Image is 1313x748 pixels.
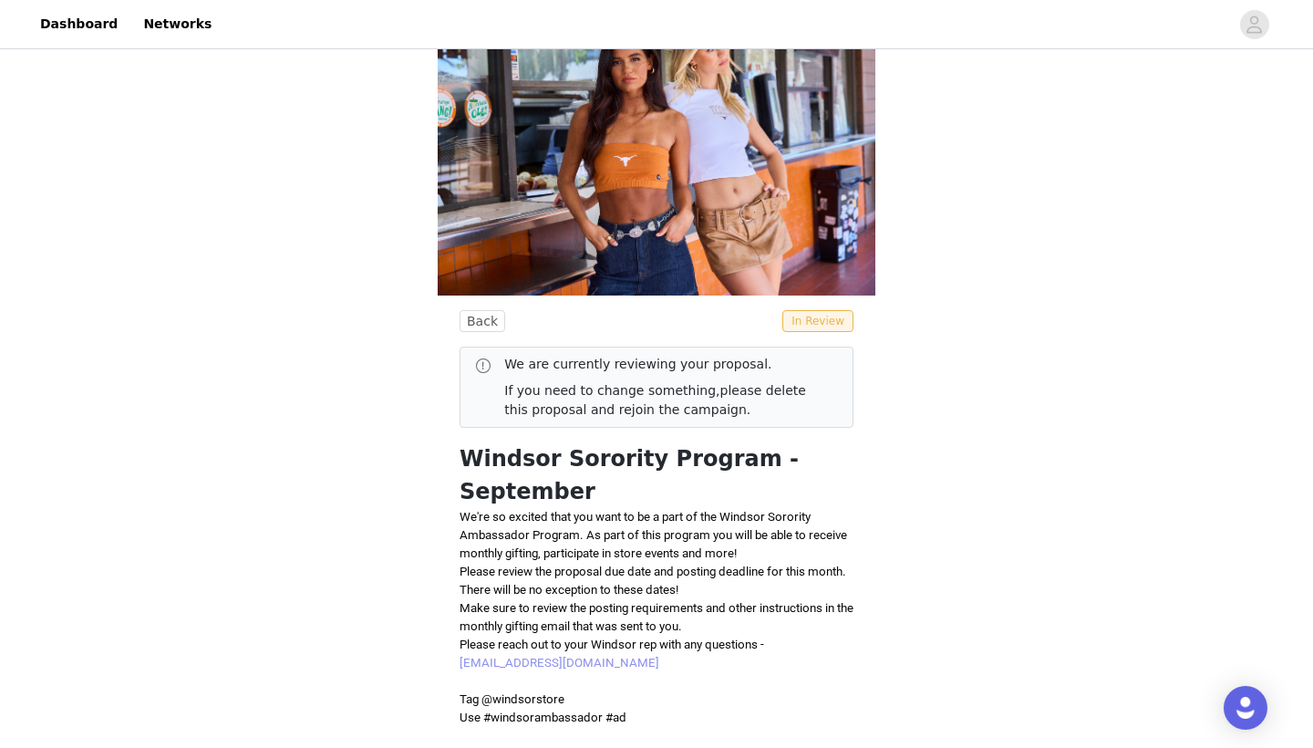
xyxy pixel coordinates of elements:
div: avatar [1246,10,1263,39]
a: Dashboard [29,4,129,45]
div: Open Intercom Messenger [1224,686,1267,730]
a: [EMAIL_ADDRESS][DOMAIN_NAME] [460,656,659,670]
span: Tag @windsorstore [460,692,564,706]
p: If you need to change something, [504,381,823,420]
a: Networks [132,4,222,45]
span: Make sure to review the posting requirements and other instructions in the monthly gifting email ... [460,601,853,633]
span: Please review the proposal due date and posting deadline for this month. There will be no excepti... [460,565,846,597]
span: Please reach out to your Windsor rep with any questions - [460,638,764,670]
span: In Review [782,310,853,332]
p: We are currently reviewing your proposal. [504,355,823,374]
span: We're so excited that you want to be a part of the Windsor Sorority Ambassador Program. As part o... [460,510,847,560]
img: campaign image [438,4,875,296]
button: Back [460,310,505,332]
span: Use #windsorambassador #ad [460,711,626,724]
h1: Windsor Sorority Program - September [460,442,853,508]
